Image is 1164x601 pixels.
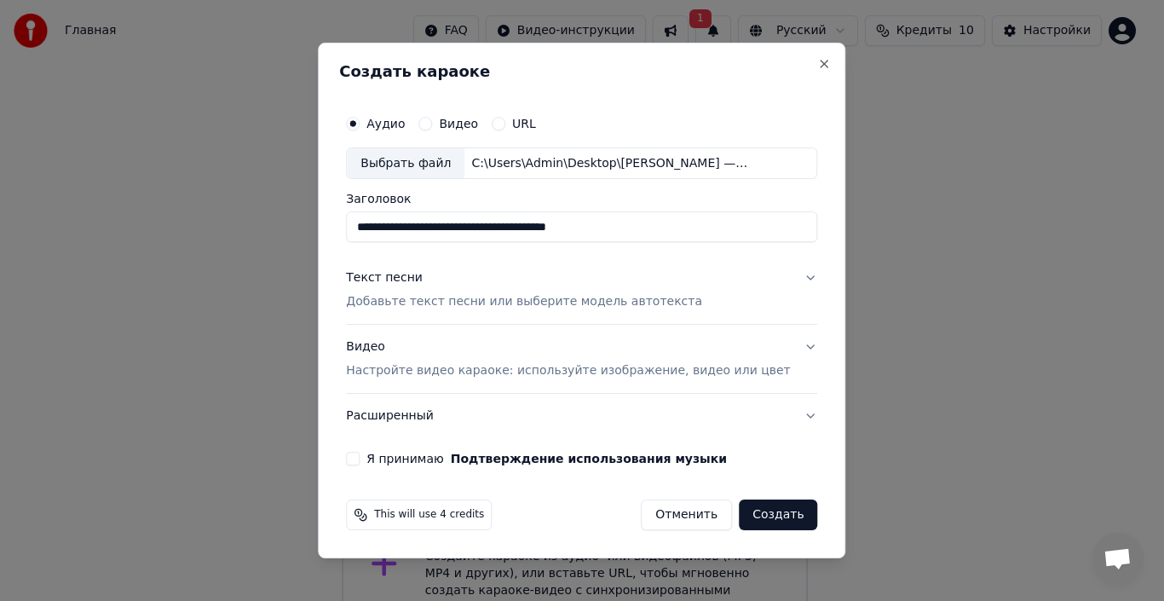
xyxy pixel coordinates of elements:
[451,453,727,465] button: Я принимаю
[346,362,790,379] p: Настройте видео караоке: используйте изображение, видео или цвет
[366,118,405,130] label: Аудио
[439,118,478,130] label: Видео
[346,394,817,438] button: Расширенный
[339,64,824,79] h2: Создать караоке
[366,453,727,465] label: Я принимаю
[346,294,702,311] p: Добавьте текст песни или выберите модель автотекста
[347,148,464,179] div: Выбрать файл
[346,194,817,205] label: Заголовок
[346,270,423,287] div: Текст песни
[346,326,817,394] button: ВидеоНастройте видео караоке: используйте изображение, видео или цвет
[512,118,536,130] label: URL
[374,508,484,522] span: This will use 4 credits
[346,257,817,325] button: Текст песниДобавьте текст песни или выберите модель автотекста
[641,500,732,530] button: Отменить
[464,155,754,172] div: C:\Users\Admin\Desktop\[PERSON_NAME] — Ти моя радість - [PERSON_NAME].mp3
[346,339,790,380] div: Видео
[739,500,817,530] button: Создать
